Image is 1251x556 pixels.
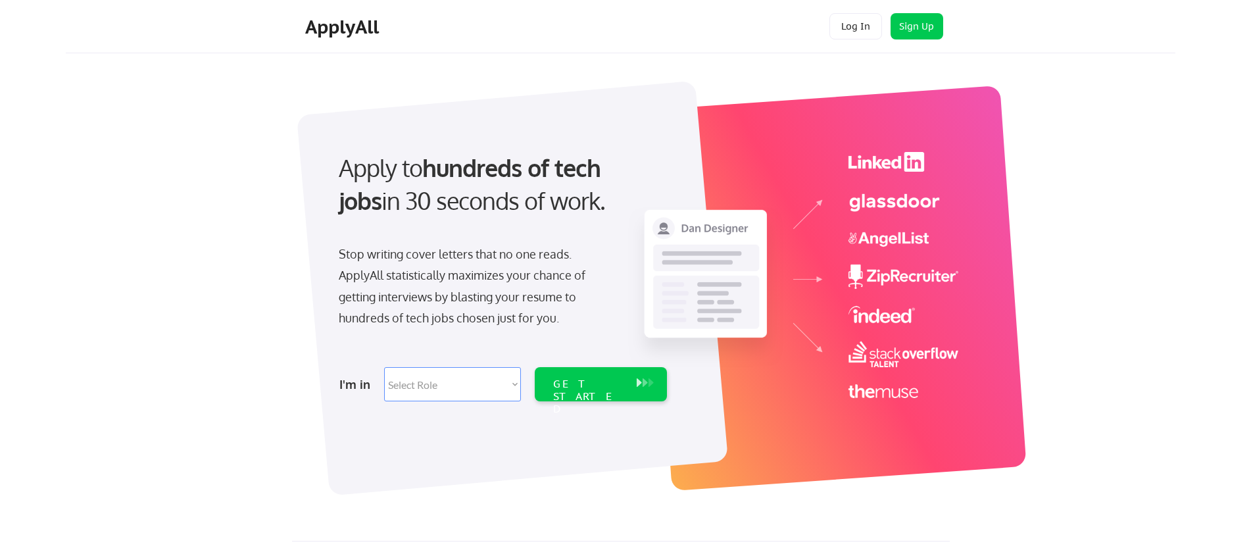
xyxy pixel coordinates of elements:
button: Sign Up [891,13,943,39]
div: Stop writing cover letters that no one reads. ApplyAll statistically maximizes your chance of get... [339,243,609,329]
div: Apply to in 30 seconds of work. [339,151,662,218]
button: Log In [829,13,882,39]
div: GET STARTED [553,378,624,416]
div: I'm in [339,374,376,395]
div: ApplyAll [305,16,383,38]
strong: hundreds of tech jobs [339,153,606,215]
